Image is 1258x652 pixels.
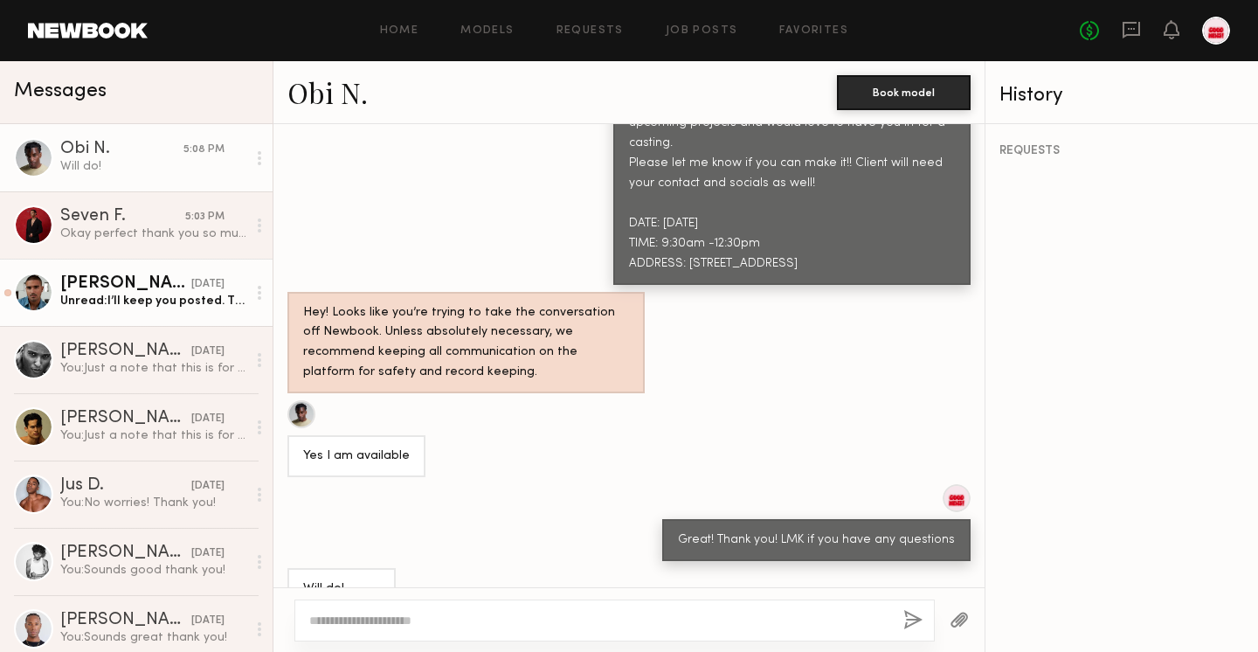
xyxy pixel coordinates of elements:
[191,411,225,427] div: [DATE]
[185,209,225,225] div: 5:03 PM
[60,141,183,158] div: Obi N.
[60,562,246,579] div: You: Sounds good thank you!
[303,579,380,600] div: Will do!
[60,629,246,646] div: You: Sounds great thank you!
[556,25,624,37] a: Requests
[380,25,419,37] a: Home
[60,275,191,293] div: [PERSON_NAME]
[60,293,246,309] div: Unread: I’ll keep you posted. Thank you
[460,25,514,37] a: Models
[60,612,191,629] div: [PERSON_NAME]
[60,158,246,175] div: Will do!
[629,73,955,274] div: Hi there! Our client, True Religion, has shortlisted you for some upcoming projects and would lov...
[191,545,225,562] div: [DATE]
[60,225,246,242] div: Okay perfect thank you so much. Please do let me know, I’d love to work with them!
[183,142,225,158] div: 5:08 PM
[60,410,191,427] div: [PERSON_NAME]
[60,495,246,511] div: You: No worries! Thank you!
[837,84,971,99] a: Book model
[191,343,225,360] div: [DATE]
[60,208,185,225] div: Seven F.
[678,531,955,551] div: Great! Thank you! LMK if you have any questions
[191,276,225,293] div: [DATE]
[60,343,191,360] div: [PERSON_NAME]
[303,303,629,384] div: Hey! Looks like you’re trying to take the conversation off Newbook. Unless absolutely necessary, ...
[779,25,848,37] a: Favorites
[191,478,225,495] div: [DATE]
[837,75,971,110] button: Book model
[666,25,738,37] a: Job Posts
[60,477,191,495] div: Jus D.
[60,360,246,377] div: You: Just a note that this is for freelancers and non repped talent in LA!
[60,544,191,562] div: [PERSON_NAME]
[287,73,368,111] a: Obi N.
[999,145,1244,157] div: REQUESTS
[303,447,410,467] div: Yes I am available
[191,613,225,629] div: [DATE]
[60,427,246,444] div: You: Just a note that this is for freelancers and non repped talent in LA!
[999,86,1244,106] div: History
[14,81,107,101] span: Messages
